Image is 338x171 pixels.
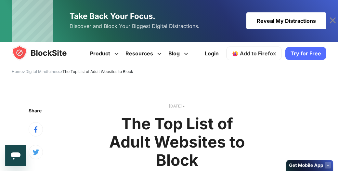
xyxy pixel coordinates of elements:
img: blocksite-icon.5d769676.svg [12,45,79,61]
a: Add to Firefox [227,47,281,60]
span: Add to Firefox [240,50,276,57]
span: Discover and Block Your Biggest Digital Distractions. [70,21,200,31]
div: Reveal My Distractions [246,12,326,29]
iframe: Button to launch messaging window [5,145,26,166]
span: Take Back Your Focus. [70,11,155,21]
text: Share [29,108,42,113]
a: Resources [123,42,166,65]
a: Digital Mindfulness [25,69,60,74]
a: Home [12,69,23,74]
a: Try for Free [285,47,326,60]
img: firefox-icon.svg [232,50,239,57]
a: Login [201,46,223,61]
span: > > [12,69,133,74]
a: Blog [166,42,193,65]
text: [DATE] • [77,103,278,109]
span: The Top List of Adult Websites to Block [62,69,133,74]
h1: The Top List of Adult Websites to Block [107,115,248,169]
a: Product [88,42,123,65]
